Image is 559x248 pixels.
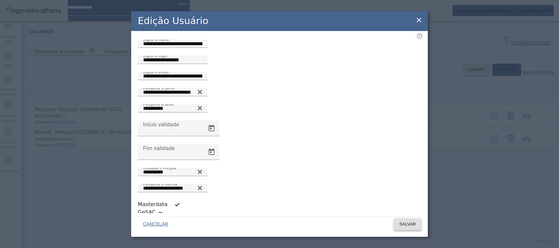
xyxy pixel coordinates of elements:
label: GeSAC [138,208,157,216]
mat-label: Pesquise o perfil [143,86,174,90]
span: CANCELAR [143,221,168,228]
mat-label: Digite o login [143,53,168,58]
span: SALVAR [399,221,416,228]
mat-label: Digite o nome [143,37,169,42]
input: Number [143,88,202,96]
mat-label: Início validade [143,122,179,127]
label: Masterdata [138,201,169,208]
mat-label: Pesquisa o idioma [143,182,177,186]
button: SALVAR [394,218,421,230]
button: CANCELAR [138,218,173,230]
button: Open calendar [204,144,220,160]
mat-label: Pesquise a área [143,102,173,106]
mat-label: Unidade Principal [143,166,176,170]
mat-label: Digite o email [143,70,169,74]
mat-label: Fim validade [143,145,175,151]
input: Number [143,105,202,112]
input: Number [143,168,202,176]
h2: Edição Usuário [138,14,208,28]
button: Open calendar [204,120,220,136]
input: Number [143,184,202,192]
